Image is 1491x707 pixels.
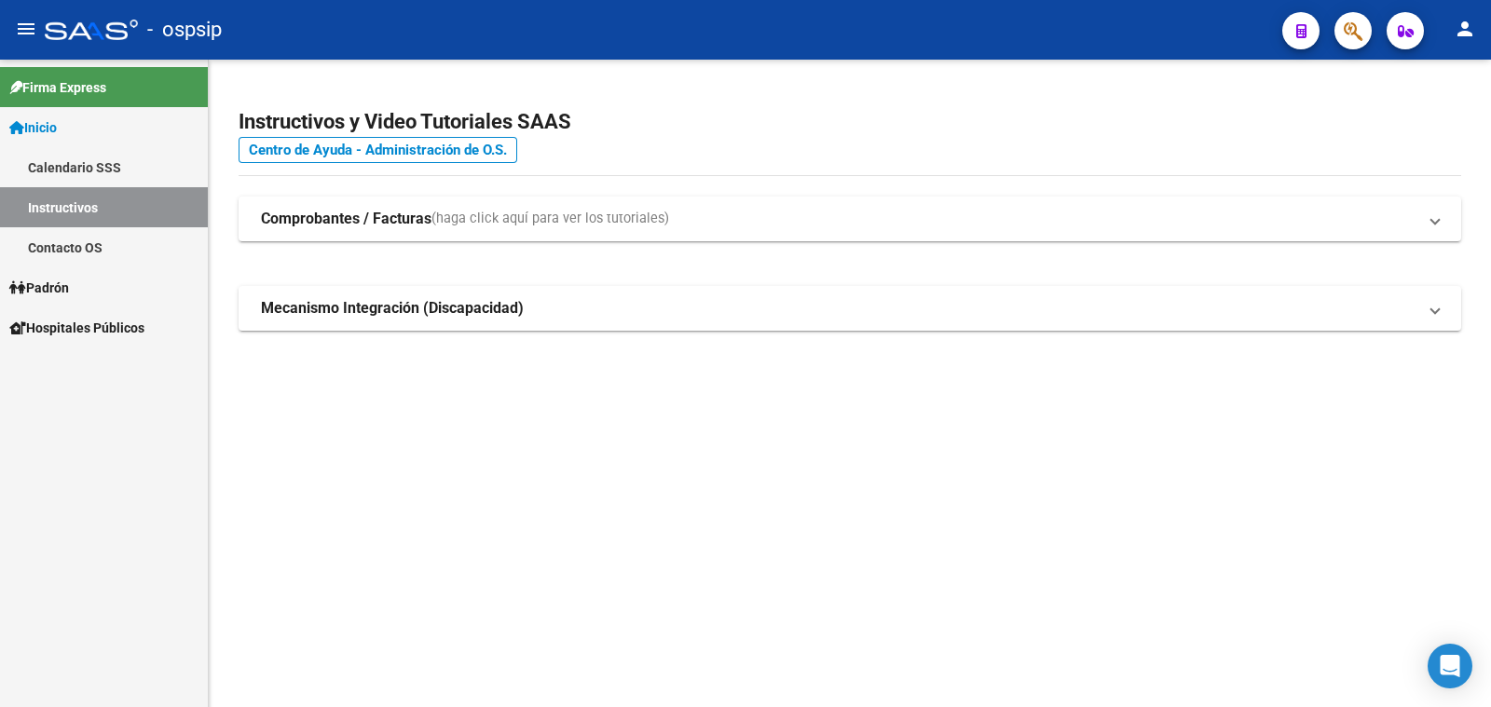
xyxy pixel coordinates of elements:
a: Centro de Ayuda - Administración de O.S. [239,137,517,163]
mat-expansion-panel-header: Mecanismo Integración (Discapacidad) [239,286,1461,331]
span: Inicio [9,117,57,138]
mat-expansion-panel-header: Comprobantes / Facturas(haga click aquí para ver los tutoriales) [239,197,1461,241]
strong: Comprobantes / Facturas [261,209,431,229]
span: - ospsip [147,9,222,50]
mat-icon: menu [15,18,37,40]
span: Firma Express [9,77,106,98]
span: Hospitales Públicos [9,318,144,338]
span: Padrón [9,278,69,298]
h2: Instructivos y Video Tutoriales SAAS [239,104,1461,140]
mat-icon: person [1454,18,1476,40]
div: Open Intercom Messenger [1428,644,1472,688]
strong: Mecanismo Integración (Discapacidad) [261,298,524,319]
span: (haga click aquí para ver los tutoriales) [431,209,669,229]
